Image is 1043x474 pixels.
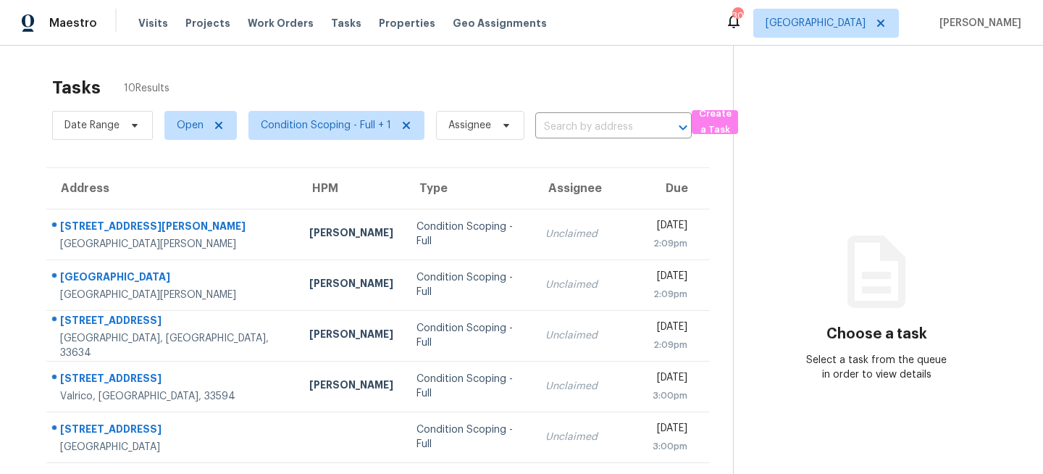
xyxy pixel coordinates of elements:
[534,168,641,209] th: Assignee
[60,440,286,454] div: [GEOGRAPHIC_DATA]
[641,168,710,209] th: Due
[309,327,393,345] div: [PERSON_NAME]
[331,18,361,28] span: Tasks
[653,287,687,302] div: 2:09pm
[653,320,687,338] div: [DATE]
[448,118,491,133] span: Assignee
[653,236,687,251] div: 2:09pm
[545,328,629,343] div: Unclaimed
[52,80,101,95] h2: Tasks
[60,422,286,440] div: [STREET_ADDRESS]
[261,118,391,133] span: Condition Scoping - Full + 1
[309,276,393,294] div: [PERSON_NAME]
[60,313,286,331] div: [STREET_ADDRESS]
[545,278,629,292] div: Unclaimed
[805,353,949,382] div: Select a task from the queue in order to view details
[692,110,738,134] button: Create a Task
[826,327,927,341] h3: Choose a task
[535,116,651,138] input: Search by address
[416,372,522,401] div: Condition Scoping - Full
[699,106,731,139] span: Create a Task
[405,168,534,209] th: Type
[416,423,522,452] div: Condition Scoping - Full
[545,379,629,394] div: Unclaimed
[60,237,286,251] div: [GEOGRAPHIC_DATA][PERSON_NAME]
[49,16,97,30] span: Maestro
[732,9,742,23] div: 30
[416,321,522,350] div: Condition Scoping - Full
[60,288,286,302] div: [GEOGRAPHIC_DATA][PERSON_NAME]
[60,270,286,288] div: [GEOGRAPHIC_DATA]
[60,331,286,360] div: [GEOGRAPHIC_DATA], [GEOGRAPHIC_DATA], 33634
[653,439,687,454] div: 3:00pm
[138,16,168,30] span: Visits
[46,168,298,209] th: Address
[653,370,687,388] div: [DATE]
[653,218,687,236] div: [DATE]
[653,421,687,439] div: [DATE]
[545,227,629,241] div: Unclaimed
[545,430,629,444] div: Unclaimed
[653,269,687,287] div: [DATE]
[248,16,314,30] span: Work Orders
[309,225,393,244] div: [PERSON_NAME]
[64,118,120,133] span: Date Range
[177,118,204,133] span: Open
[766,16,866,30] span: [GEOGRAPHIC_DATA]
[673,117,693,138] button: Open
[60,219,286,237] div: [STREET_ADDRESS][PERSON_NAME]
[416,270,522,299] div: Condition Scoping - Full
[124,81,169,96] span: 10 Results
[653,338,687,352] div: 2:09pm
[934,16,1021,30] span: [PERSON_NAME]
[298,168,405,209] th: HPM
[453,16,547,30] span: Geo Assignments
[60,371,286,389] div: [STREET_ADDRESS]
[185,16,230,30] span: Projects
[309,378,393,396] div: [PERSON_NAME]
[60,389,286,404] div: Valrico, [GEOGRAPHIC_DATA], 33594
[653,388,687,403] div: 3:00pm
[379,16,435,30] span: Properties
[416,220,522,249] div: Condition Scoping - Full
